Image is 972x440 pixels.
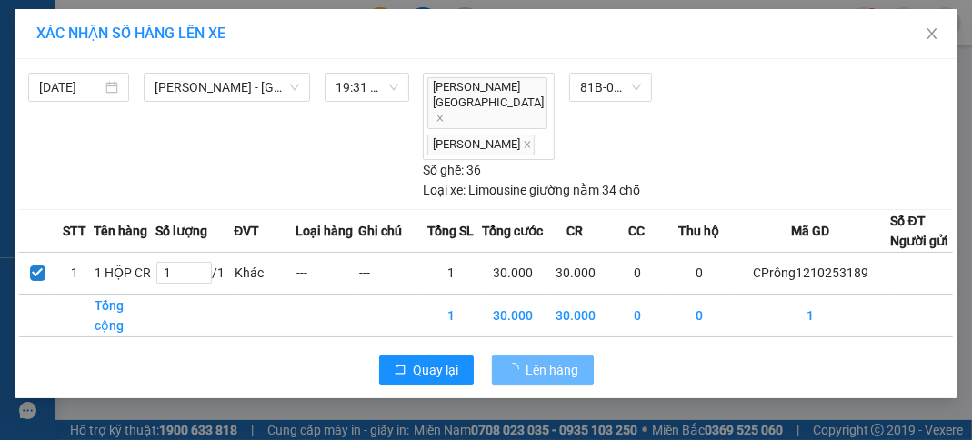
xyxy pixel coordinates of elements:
strong: 0901 933 179 [106,88,195,105]
div: Số ĐT Người gửi [891,211,949,251]
td: 30.000 [545,294,606,336]
span: close [436,114,445,123]
span: Số lượng [155,221,207,241]
span: Loại xe: [423,180,466,200]
td: Tổng cộng [94,294,155,336]
td: --- [296,252,358,294]
div: Limousine giường nằm 34 chỗ [423,180,640,200]
span: Tổng SL [427,221,474,241]
span: Số ghế: [423,160,464,180]
span: 81B-019.98 [580,74,641,101]
td: 1 [56,252,94,294]
td: 30.000 [482,252,544,294]
span: 19:31 - 81B-019.98 [336,74,398,101]
span: [PERSON_NAME] [427,135,535,155]
strong: 0901 900 568 [106,51,253,85]
span: Tên hàng [94,221,147,241]
span: close [523,140,532,149]
span: ĐVT [234,221,259,241]
span: Lên hàng [526,360,579,380]
strong: 0931 600 979 [12,51,99,85]
span: Mã GD [791,221,829,241]
td: 0 [668,294,730,336]
td: 1 [420,294,482,336]
td: 0 [606,294,668,336]
td: --- [358,252,420,294]
span: Gia Lai - Đà Nẵng [155,74,299,101]
span: rollback [394,363,406,377]
span: STT [63,221,86,241]
span: Loại hàng [296,221,354,241]
td: 0 [668,252,730,294]
td: / 1 [155,252,234,294]
button: Close [907,9,957,60]
span: [PERSON_NAME][GEOGRAPHIC_DATA] [427,77,547,129]
td: Khác [234,252,296,294]
span: close [925,26,939,41]
input: 12/10/2025 [39,77,102,97]
td: 30.000 [545,252,606,294]
span: ĐỨC ĐẠT GIA LAI [50,17,226,43]
td: CPrông1210253189 [731,252,891,294]
strong: Sài Gòn: [12,51,66,68]
td: 1 [420,252,482,294]
span: Thu hộ [678,221,719,241]
span: Tổng cước [483,221,544,241]
span: CR [566,221,583,241]
span: XÁC NHẬN SỐ HÀNG LÊN XE [36,25,225,42]
span: Quay lại [414,360,459,380]
td: 1 HỘP CR [94,252,155,294]
span: CC [629,221,646,241]
td: 1 [731,294,891,336]
span: Ghi chú [358,221,402,241]
button: rollbackQuay lại [379,355,474,385]
span: down [289,82,300,93]
strong: 0901 936 968 [12,88,101,105]
strong: [PERSON_NAME]: [106,51,220,68]
button: Lên hàng [492,355,594,385]
span: VP Chư Prông [96,119,234,145]
td: 0 [606,252,668,294]
span: VP GỬI: [12,119,91,145]
span: loading [506,363,526,375]
td: 30.000 [482,294,544,336]
div: 36 [423,160,481,180]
